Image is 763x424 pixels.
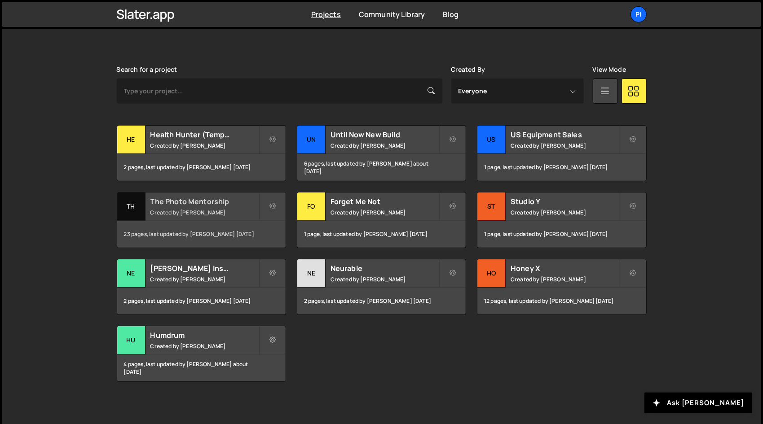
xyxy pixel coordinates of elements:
div: Hu [117,326,146,354]
a: He Health Hunter (Temporary) Created by [PERSON_NAME] 2 pages, last updated by [PERSON_NAME] [DATE] [117,125,286,181]
a: St Studio Y Created by [PERSON_NAME] 1 page, last updated by [PERSON_NAME] [DATE] [477,192,646,248]
a: Fo Forget Me Not Created by [PERSON_NAME] 1 page, last updated by [PERSON_NAME] [DATE] [297,192,466,248]
small: Created by [PERSON_NAME] [150,142,259,149]
a: Hu Humdrum Created by [PERSON_NAME] 4 pages, last updated by [PERSON_NAME] about [DATE] [117,326,286,382]
div: He [117,126,146,154]
a: US US Equipment Sales Created by [PERSON_NAME] 1 page, last updated by [PERSON_NAME] [DATE] [477,125,646,181]
small: Created by [PERSON_NAME] [150,275,259,283]
small: Created by [PERSON_NAME] [331,142,439,149]
div: 1 page, last updated by [PERSON_NAME] [DATE] [477,221,646,248]
label: View Mode [593,66,626,73]
a: Th The Photo Mentorship Created by [PERSON_NAME] 23 pages, last updated by [PERSON_NAME] [DATE] [117,192,286,248]
h2: Forget Me Not [331,197,439,206]
button: Ask [PERSON_NAME] [644,393,752,413]
label: Created By [451,66,485,73]
h2: [PERSON_NAME] Insulation [150,263,259,273]
a: Projects [311,9,341,19]
h2: Health Hunter (Temporary) [150,130,259,140]
small: Created by [PERSON_NAME] [331,209,439,216]
div: 2 pages, last updated by [PERSON_NAME] [DATE] [297,288,466,315]
a: Community Library [359,9,425,19]
div: Ne [117,259,146,288]
a: Ne [PERSON_NAME] Insulation Created by [PERSON_NAME] 2 pages, last updated by [PERSON_NAME] [DATE] [117,259,286,315]
label: Search for a project [117,66,177,73]
small: Created by [PERSON_NAME] [511,209,619,216]
div: Ho [477,259,506,288]
h2: Studio Y [511,197,619,206]
div: Un [297,126,326,154]
h2: US Equipment Sales [511,130,619,140]
a: Un Until Now New Build Created by [PERSON_NAME] 6 pages, last updated by [PERSON_NAME] about [DATE] [297,125,466,181]
div: 1 page, last updated by [PERSON_NAME] [DATE] [297,221,466,248]
div: 12 pages, last updated by [PERSON_NAME] [DATE] [477,288,646,315]
h2: Neurable [331,263,439,273]
small: Created by [PERSON_NAME] [331,275,439,283]
div: 2 pages, last updated by [PERSON_NAME] [DATE] [117,154,286,181]
h2: Honey X [511,263,619,273]
div: 2 pages, last updated by [PERSON_NAME] [DATE] [117,288,286,315]
a: Pi [631,6,647,22]
h2: Humdrum [150,330,259,340]
small: Created by [PERSON_NAME] [511,275,619,283]
small: Created by [PERSON_NAME] [150,342,259,350]
small: Created by [PERSON_NAME] [150,209,259,216]
div: 6 pages, last updated by [PERSON_NAME] about [DATE] [297,154,466,181]
div: Ne [297,259,326,288]
h2: The Photo Mentorship [150,197,259,206]
div: Fo [297,192,326,221]
div: 4 pages, last updated by [PERSON_NAME] about [DATE] [117,354,286,381]
div: 23 pages, last updated by [PERSON_NAME] [DATE] [117,221,286,248]
a: Ho Honey X Created by [PERSON_NAME] 12 pages, last updated by [PERSON_NAME] [DATE] [477,259,646,315]
a: Blog [443,9,459,19]
div: Th [117,192,146,221]
a: Ne Neurable Created by [PERSON_NAME] 2 pages, last updated by [PERSON_NAME] [DATE] [297,259,466,315]
div: St [477,192,506,221]
div: US [477,126,506,154]
input: Type your project... [117,79,442,104]
small: Created by [PERSON_NAME] [511,142,619,149]
div: 1 page, last updated by [PERSON_NAME] [DATE] [477,154,646,181]
h2: Until Now New Build [331,130,439,140]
